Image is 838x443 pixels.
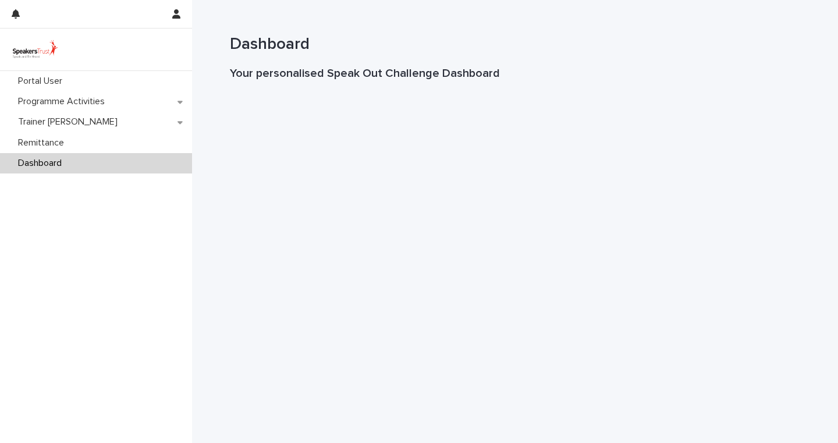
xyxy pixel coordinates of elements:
h1: Your personalised Speak Out Challenge Dashboard [230,66,800,80]
img: UVamC7uQTJC0k9vuxGLS [9,38,61,61]
h1: Dashboard [230,35,800,55]
p: Trainer [PERSON_NAME] [13,116,127,127]
p: Programme Activities [13,96,114,107]
p: Remittance [13,137,73,148]
p: Portal User [13,76,72,87]
p: Dashboard [13,158,71,169]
